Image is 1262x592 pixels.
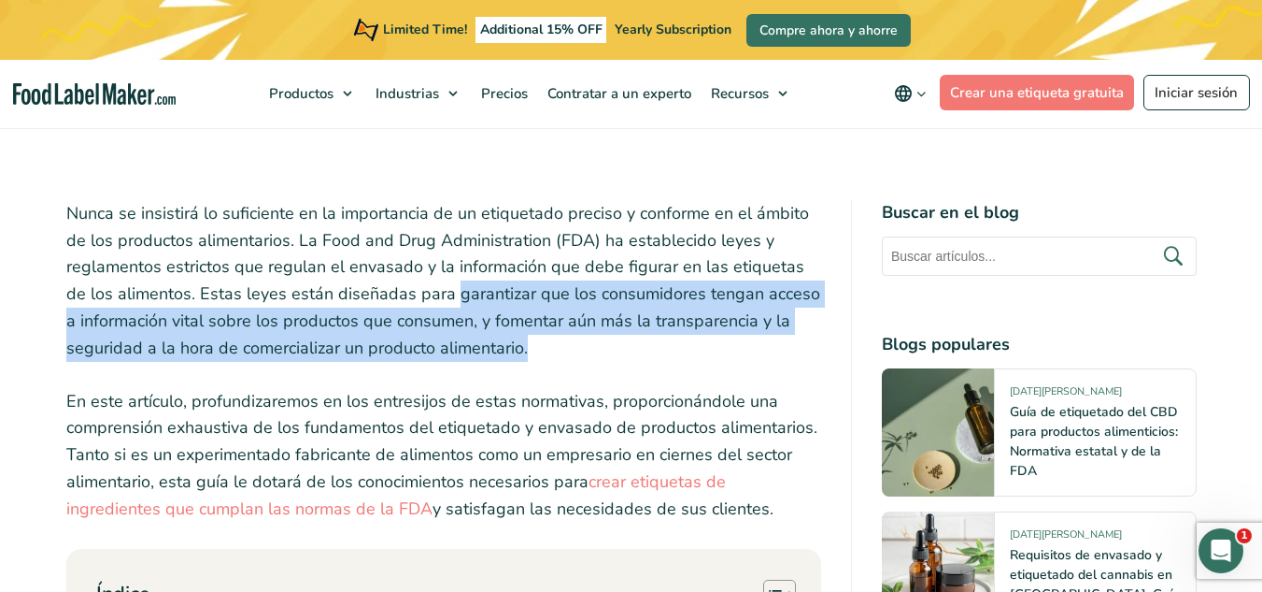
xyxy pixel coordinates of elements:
span: 1 [1237,528,1252,543]
span: Recursos [705,84,771,103]
p: Nunca se insistirá lo suficiente en la importancia de un etiquetado preciso y conforme en el ámbi... [66,200,821,362]
a: Guía de etiquetado del CBD para productos alimenticios: Normativa estatal y de la FDA [1010,403,1178,480]
iframe: Intercom live chat [1198,528,1243,573]
a: Crear una etiqueta gratuita [940,75,1135,110]
span: Industrias [370,84,441,103]
span: Limited Time! [383,21,467,38]
a: Recursos [702,60,797,127]
a: Precios [472,60,533,127]
h4: Blogs populares [882,332,1197,357]
a: Contratar a un experto [538,60,697,127]
p: En este artículo, profundizaremos en los entresijos de estas normativas, proporcionándole una com... [66,388,821,523]
span: [DATE][PERSON_NAME] [1010,384,1122,406]
a: Productos [260,60,362,127]
span: Yearly Subscription [615,21,731,38]
input: Buscar artículos... [882,237,1197,276]
a: Industrias [366,60,467,127]
h4: Buscar en el blog [882,200,1197,225]
span: Productos [263,84,335,103]
a: Iniciar sesión [1143,75,1250,110]
span: [DATE][PERSON_NAME] [1010,527,1122,549]
a: crear etiquetas de ingredientes que cumplan las normas de la FDA [66,470,726,520]
span: Contratar a un experto [542,84,693,103]
span: Additional 15% OFF [475,17,607,43]
a: Compre ahora y ahorre [746,14,911,47]
span: Precios [475,84,530,103]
